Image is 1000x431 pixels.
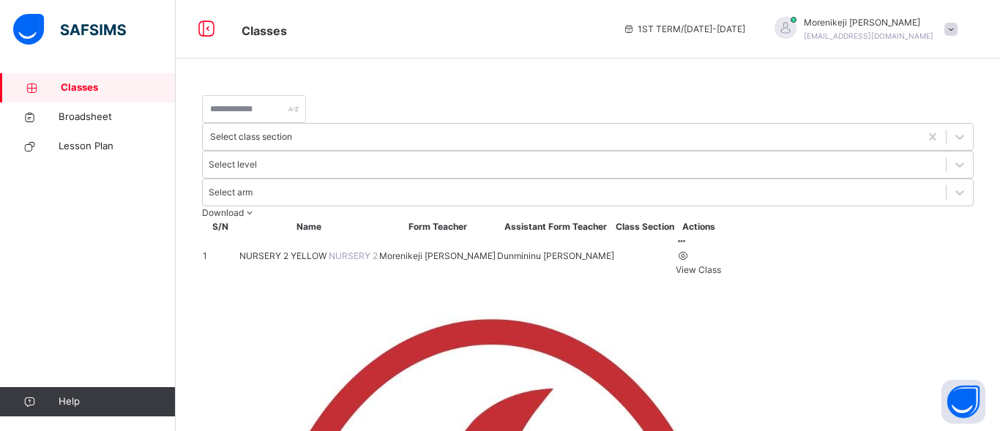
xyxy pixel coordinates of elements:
span: [EMAIL_ADDRESS][DOMAIN_NAME] [804,31,933,40]
th: Actions [675,220,722,234]
span: Lesson Plan [59,139,176,154]
span: Classes [242,23,287,38]
span: Morenikeji [PERSON_NAME] [804,16,933,29]
div: MorenikejiAnietie-Joseph [760,16,965,42]
div: Select class section [210,130,292,143]
th: Name [239,220,378,234]
span: Help [59,394,175,409]
div: Select level [209,158,257,171]
span: Morenikeji [PERSON_NAME] [379,250,496,263]
span: session/term information [623,23,745,36]
th: Form Teacher [378,220,496,234]
th: S/N [202,220,239,234]
th: Class Section [615,220,675,234]
span: NURSERY 2 [329,250,378,261]
th: Assistant Form Teacher [496,220,615,234]
span: Download [202,207,244,218]
span: Classes [61,80,176,95]
span: NURSERY 2 YELLOW [239,250,329,261]
span: Broadsheet [59,110,176,124]
td: 1 [202,234,239,277]
span: Dunmininu [PERSON_NAME] [497,250,614,263]
div: View Class [676,263,721,277]
img: safsims [13,14,126,45]
button: Open asap [941,380,985,424]
div: Select arm [209,186,253,199]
